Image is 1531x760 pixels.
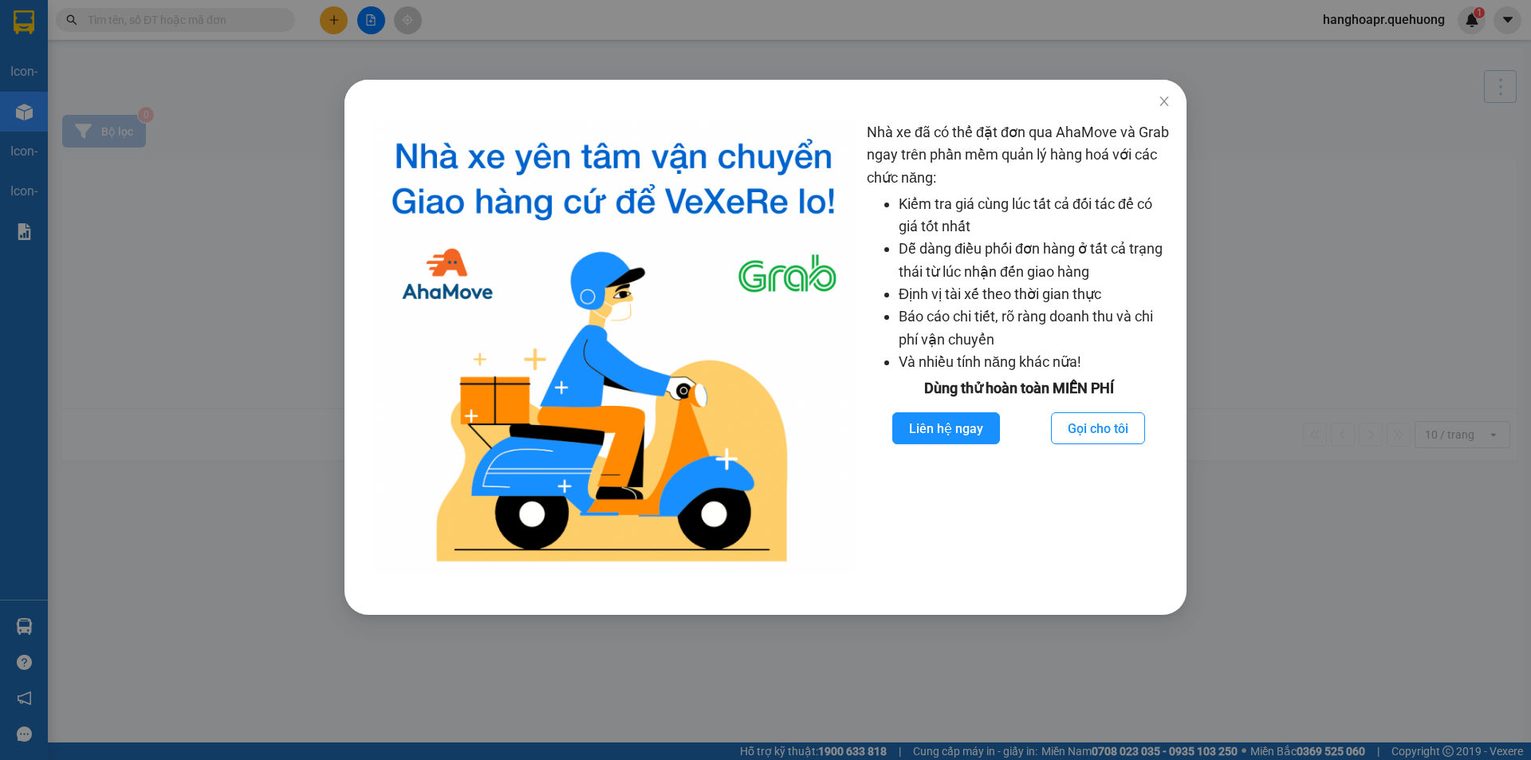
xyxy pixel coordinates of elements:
[899,193,1171,238] li: Kiểm tra giá cùng lúc tất cả đối tác để có giá tốt nhất
[867,377,1171,400] div: Dùng thử hoàn toàn MIỄN PHÍ
[1051,412,1145,444] button: Gọi cho tôi
[892,412,1000,444] button: Liên hệ ngay
[899,283,1171,305] li: Định vị tài xế theo thời gian thực
[909,419,983,439] span: Liên hệ ngay
[373,121,854,575] img: logo
[1142,80,1187,124] button: Close
[1158,95,1171,108] span: close
[1068,419,1128,439] span: Gọi cho tôi
[899,238,1171,283] li: Dễ dàng điều phối đơn hàng ở tất cả trạng thái từ lúc nhận đến giao hàng
[899,351,1171,373] li: Và nhiều tính năng khác nữa!
[867,121,1171,575] div: Nhà xe đã có thể đặt đơn qua AhaMove và Grab ngay trên phần mềm quản lý hàng hoá với các chức năng:
[899,305,1171,351] li: Báo cáo chi tiết, rõ ràng doanh thu và chi phí vận chuyển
